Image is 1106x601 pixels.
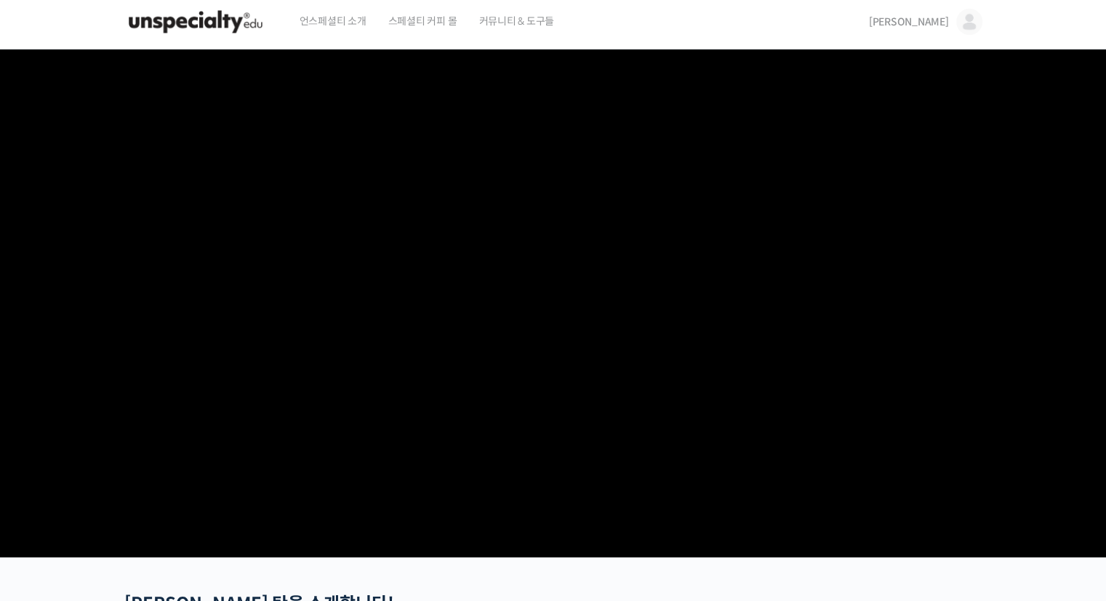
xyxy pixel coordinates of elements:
a: 설정 [188,461,279,498]
span: 대화 [133,484,151,495]
a: 대화 [96,461,188,498]
a: 홈 [4,461,96,498]
span: 홈 [46,483,55,495]
span: [PERSON_NAME] [869,15,949,28]
span: 설정 [225,483,242,495]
